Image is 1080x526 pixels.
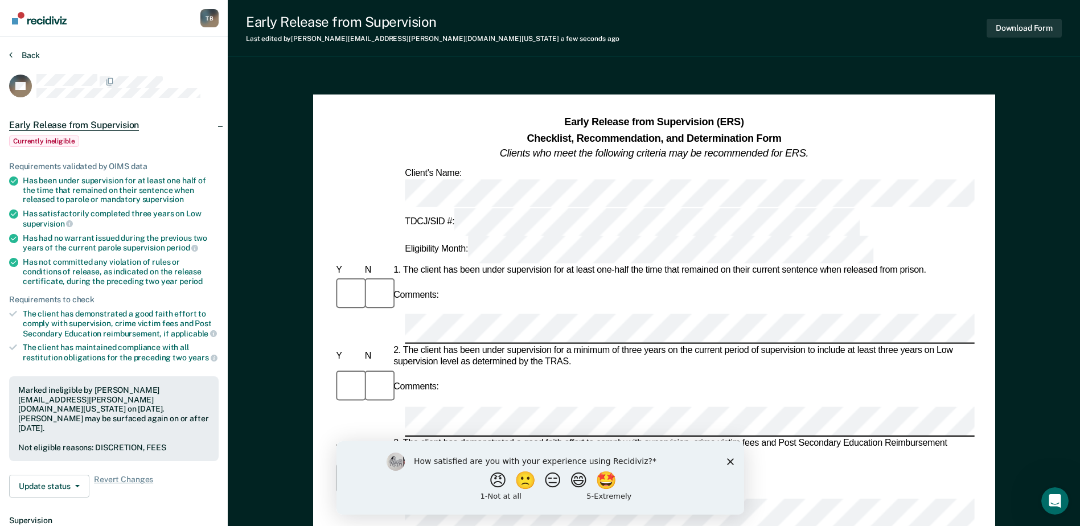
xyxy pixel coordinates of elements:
button: Profile dropdown button [200,9,219,27]
span: period [179,277,203,286]
div: 2. The client has been under supervision for a minimum of three years on the current period of su... [391,346,975,368]
div: Has satisfactorily completed three years on Low [23,209,219,228]
iframe: Intercom live chat [1041,487,1069,515]
div: N [362,351,391,363]
span: Currently ineligible [9,135,79,147]
div: Has been under supervision for at least one half of the time that remained on their sentence when... [23,176,219,204]
em: Clients who meet the following criteria may be recommended for ERS. [500,147,808,159]
button: Download Form [987,19,1062,38]
div: Requirements to check [9,295,219,305]
div: Early Release from Supervision [246,14,619,30]
span: Revert Changes [94,475,153,498]
span: applicable [171,329,217,338]
div: Requirements validated by OIMS data [9,162,219,171]
span: supervision [23,219,73,228]
strong: Early Release from Supervision (ERS) [564,117,744,128]
span: Early Release from Supervision [9,120,139,131]
div: Eligibility Month: [403,236,876,264]
div: TDCJ/SID #: [403,208,862,236]
span: period [166,243,198,252]
div: Y [334,265,362,276]
div: The client has maintained compliance with all restitution obligations for the preceding two [23,343,219,362]
div: 3. The client has demonstrated a good faith effort to comply with supervision, crime victim fees ... [391,438,975,461]
span: supervision [142,195,184,204]
div: N [362,265,391,276]
strong: Checklist, Recommendation, and Determination Form [527,132,781,143]
div: Last edited by [PERSON_NAME][EMAIL_ADDRESS][PERSON_NAME][DOMAIN_NAME][US_STATE] [246,35,619,43]
span: a few seconds ago [561,35,619,43]
iframe: Survey by Kim from Recidiviz [336,441,744,515]
dt: Supervision [9,516,219,525]
div: Marked ineligible by [PERSON_NAME][EMAIL_ADDRESS][PERSON_NAME][DOMAIN_NAME][US_STATE] on [DATE]. ... [18,385,210,433]
div: Has had no warrant issued during the previous two years of the current parole supervision [23,233,219,253]
div: Y [334,443,362,455]
div: Comments: [391,289,441,301]
button: Update status [9,475,89,498]
div: Y [334,351,362,363]
div: Comments: [391,381,441,393]
div: The client has demonstrated a good faith effort to comply with supervision, crime victim fees and... [23,309,219,338]
span: years [188,353,217,362]
div: Not eligible reasons: DISCRETION, FEES [18,443,210,453]
div: Has not committed any violation of rules or conditions of release, as indicated on the release ce... [23,257,219,286]
div: 1. The client has been under supervision for at least one-half the time that remained on their cu... [391,265,975,276]
button: Back [9,50,40,60]
div: T B [200,9,219,27]
img: Recidiviz [12,12,67,24]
